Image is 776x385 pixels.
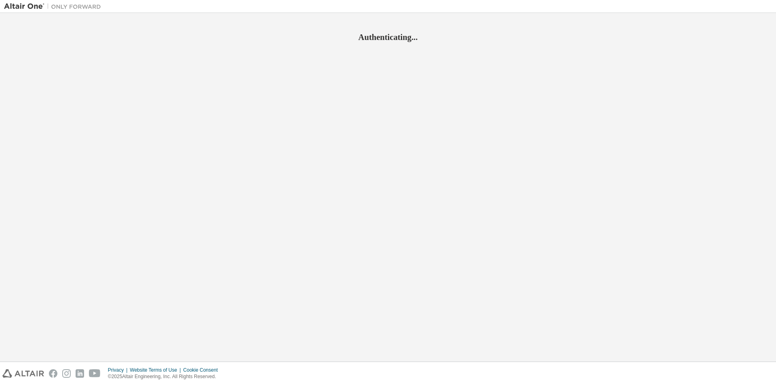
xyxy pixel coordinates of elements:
[49,369,57,378] img: facebook.svg
[2,369,44,378] img: altair_logo.svg
[76,369,84,378] img: linkedin.svg
[4,32,772,42] h2: Authenticating...
[89,369,101,378] img: youtube.svg
[130,367,183,373] div: Website Terms of Use
[108,367,130,373] div: Privacy
[183,367,222,373] div: Cookie Consent
[4,2,105,11] img: Altair One
[108,373,223,380] p: © 2025 Altair Engineering, Inc. All Rights Reserved.
[62,369,71,378] img: instagram.svg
